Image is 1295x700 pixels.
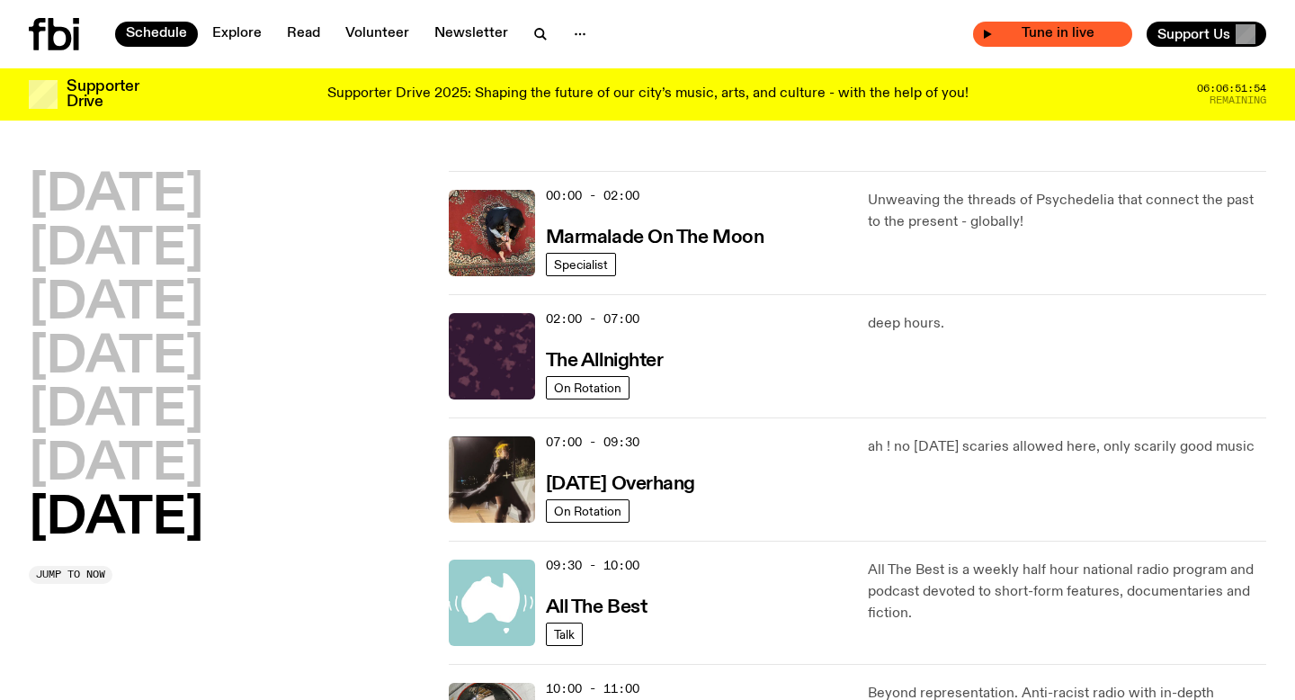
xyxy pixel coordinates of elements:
span: On Rotation [554,504,621,517]
a: The Allnighter [546,348,664,371]
button: [DATE] [29,171,203,221]
span: Talk [554,627,575,641]
button: [DATE] [29,279,203,329]
a: Schedule [115,22,198,47]
a: On Rotation [546,499,630,523]
p: Supporter Drive 2025: Shaping the future of our city’s music, arts, and culture - with the help o... [327,86,969,103]
button: [DATE] [29,494,203,544]
p: deep hours. [868,313,1266,335]
span: Specialist [554,257,608,271]
span: 07:00 - 09:30 [546,434,639,451]
span: On Rotation [554,381,621,394]
span: 06:06:51:54 [1197,84,1266,94]
button: [DATE] [29,225,203,275]
span: 00:00 - 02:00 [546,187,639,204]
span: 02:00 - 07:00 [546,310,639,328]
span: Support Us [1157,26,1230,42]
p: Unweaving the threads of Psychedelia that connect the past to the present - globally! [868,190,1266,233]
h3: [DATE] Overhang [546,475,695,494]
button: Support Us [1147,22,1266,47]
button: On AirSouled OutTune in live [973,22,1132,47]
p: ah ! no [DATE] scaries allowed here, only scarily good music [868,436,1266,458]
img: Tommy - Persian Rug [449,190,535,276]
h3: Marmalade On The Moon [546,229,764,247]
h3: The Allnighter [546,352,664,371]
span: 09:30 - 10:00 [546,557,639,574]
a: Newsletter [424,22,519,47]
a: Volunteer [335,22,420,47]
button: Jump to now [29,566,112,584]
a: Explore [201,22,272,47]
h3: All The Best [546,598,647,617]
button: [DATE] [29,440,203,490]
a: Marmalade On The Moon [546,225,764,247]
button: [DATE] [29,333,203,383]
h3: Supporter Drive [67,79,138,110]
a: Talk [546,623,583,646]
p: All The Best is a weekly half hour national radio program and podcast devoted to short-form featu... [868,560,1266,624]
a: Read [276,22,331,47]
span: Jump to now [36,570,105,579]
a: On Rotation [546,376,630,399]
span: 10:00 - 11:00 [546,680,639,697]
button: [DATE] [29,386,203,436]
a: [DATE] Overhang [546,471,695,494]
span: Remaining [1210,95,1266,105]
span: Tune in live [993,27,1123,40]
a: All The Best [546,595,647,617]
a: Specialist [546,253,616,276]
